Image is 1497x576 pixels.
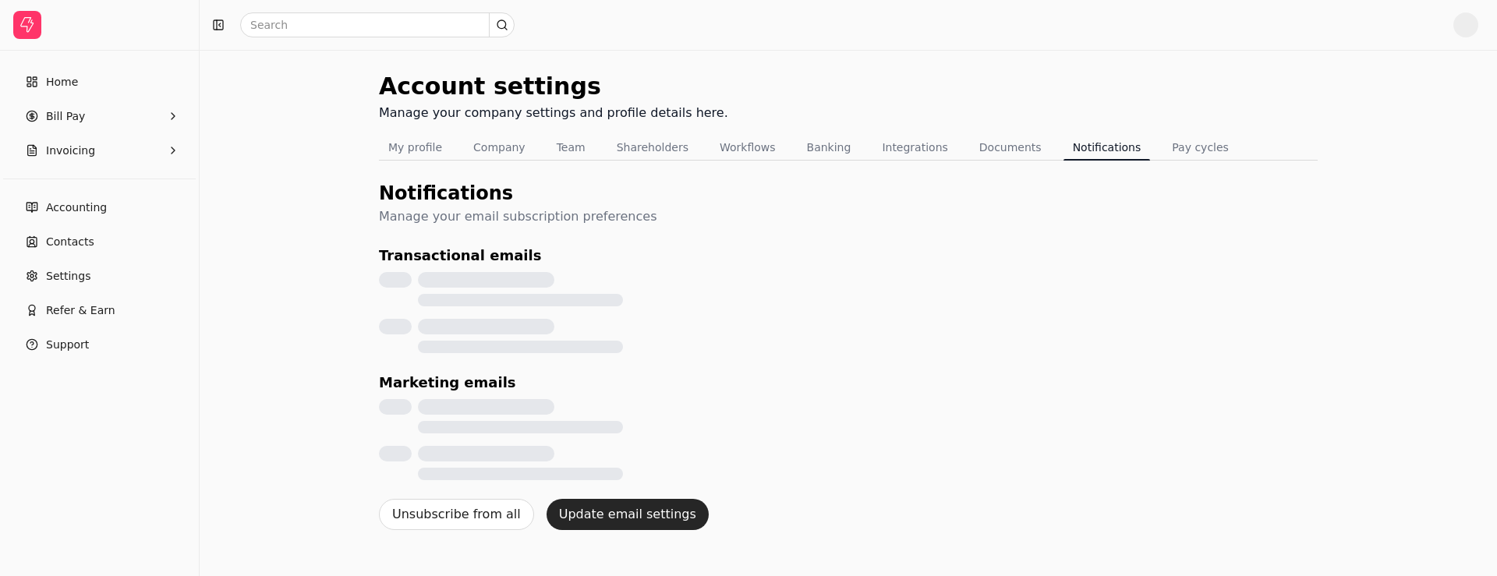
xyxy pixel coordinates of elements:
div: Marketing emails [379,372,691,393]
button: Documents [970,135,1051,160]
span: Bill Pay [46,108,85,125]
button: Pay cycles [1163,135,1238,160]
button: Integrations [872,135,957,160]
span: Settings [46,268,90,284]
span: Support [46,337,89,353]
button: Company [464,135,535,160]
button: Notifications [1063,135,1151,160]
button: Refer & Earn [6,295,193,326]
div: Account settings [379,69,728,104]
a: Accounting [6,192,193,223]
a: Settings [6,260,193,292]
nav: Tabs [379,135,1318,161]
a: Contacts [6,226,193,257]
div: Transactional emails [379,245,691,266]
button: Bill Pay [6,101,193,132]
button: Workflows [710,135,785,160]
button: Team [547,135,595,160]
a: Home [6,66,193,97]
span: Refer & Earn [46,302,115,319]
span: Invoicing [46,143,95,159]
span: Home [46,74,78,90]
div: Manage your email subscription preferences [379,207,691,226]
button: Support [6,329,193,360]
button: Invoicing [6,135,193,166]
button: Banking [798,135,861,160]
button: Shareholders [607,135,698,160]
span: Contacts [46,234,94,250]
span: Accounting [46,200,107,216]
input: Search [240,12,515,37]
div: Notifications [379,179,691,207]
button: Update email settings [547,499,709,530]
button: My profile [379,135,451,160]
div: Manage your company settings and profile details here. [379,104,728,122]
button: Unsubscribe from all [379,499,534,530]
